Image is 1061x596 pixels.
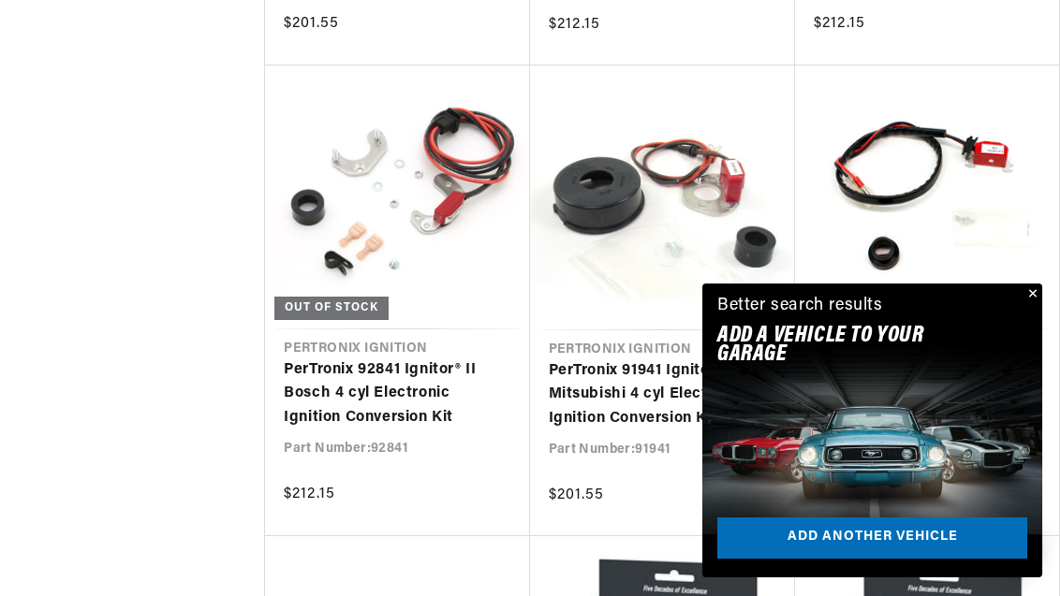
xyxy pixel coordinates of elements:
[284,358,510,430] a: PerTronix 92841 Ignitor® II Bosch 4 cyl Electronic Ignition Conversion Kit
[717,517,1027,560] a: Add another vehicle
[717,327,980,365] h2: Add A VEHICLE to your garage
[717,293,883,320] div: Better search results
[549,359,776,431] a: PerTronix 91941 Ignitor® II Mitsubishi 4 cyl Electronic Ignition Conversion Kit
[1020,283,1042,306] button: Close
